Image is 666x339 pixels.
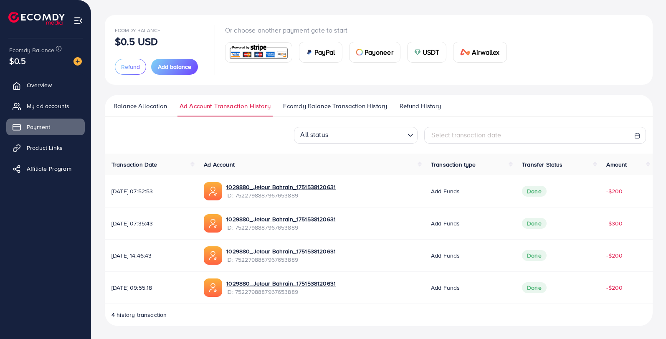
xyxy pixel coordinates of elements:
[522,282,547,293] span: Done
[606,219,623,228] span: -$300
[414,49,421,56] img: card
[431,283,460,292] span: Add funds
[226,279,336,288] a: 1029880_Jetour Bahrain_1751538120631
[27,123,50,131] span: Payment
[6,119,85,135] a: Payment
[73,57,82,66] img: image
[294,127,418,144] div: Search for option
[431,187,460,195] span: Add funds
[522,186,547,197] span: Done
[522,160,562,169] span: Transfer Status
[111,219,190,228] span: [DATE] 07:35:43
[111,311,167,319] span: 4 history transaction
[606,283,623,292] span: -$200
[204,214,222,233] img: ic-ads-acc.e4c84228.svg
[226,256,336,264] span: ID: 7522798887967653889
[27,164,71,173] span: Affiliate Program
[299,128,330,142] span: All status
[306,49,313,56] img: card
[314,47,335,57] span: PayPal
[73,16,83,25] img: menu
[225,42,292,63] a: card
[349,42,400,63] a: cardPayoneer
[6,139,85,156] a: Product Links
[27,102,69,110] span: My ad accounts
[226,183,336,191] a: 1029880_Jetour Bahrain_1751538120631
[6,98,85,114] a: My ad accounts
[423,47,440,57] span: USDT
[299,42,342,63] a: cardPayPal
[431,251,460,260] span: Add funds
[204,160,235,169] span: Ad Account
[226,247,336,256] a: 1029880_Jetour Bahrain_1751538120631
[283,101,387,111] span: Ecomdy Balance Transaction History
[27,144,63,152] span: Product Links
[522,218,547,229] span: Done
[431,160,476,169] span: Transaction type
[226,288,336,296] span: ID: 7522798887967653889
[115,59,146,75] button: Refund
[522,250,547,261] span: Done
[121,63,140,71] span: Refund
[460,49,470,56] img: card
[226,215,336,223] a: 1029880_Jetour Bahrain_1751538120631
[226,223,336,232] span: ID: 7522798887967653889
[204,246,222,265] img: ic-ads-acc.e4c84228.svg
[400,101,441,111] span: Refund History
[606,187,623,195] span: -$200
[114,101,167,111] span: Balance Allocation
[431,130,501,139] span: Select transaction date
[606,251,623,260] span: -$200
[115,27,160,34] span: Ecomdy Balance
[606,160,627,169] span: Amount
[158,63,191,71] span: Add balance
[356,49,363,56] img: card
[180,101,271,111] span: Ad Account Transaction History
[407,42,447,63] a: cardUSDT
[472,47,499,57] span: Airwallex
[111,187,190,195] span: [DATE] 07:52:53
[111,251,190,260] span: [DATE] 14:46:43
[6,77,85,94] a: Overview
[331,128,404,142] input: Search for option
[9,46,54,54] span: Ecomdy Balance
[111,160,157,169] span: Transaction Date
[115,36,158,46] p: $0.5 USD
[228,43,289,61] img: card
[8,12,65,25] img: logo
[453,42,506,63] a: cardAirwallex
[365,47,393,57] span: Payoneer
[27,81,52,89] span: Overview
[6,160,85,177] a: Affiliate Program
[9,55,26,67] span: $0.5
[204,182,222,200] img: ic-ads-acc.e4c84228.svg
[631,301,660,333] iframe: Chat
[151,59,198,75] button: Add balance
[204,278,222,297] img: ic-ads-acc.e4c84228.svg
[225,25,514,35] p: Or choose another payment gate to start
[431,219,460,228] span: Add funds
[226,191,336,200] span: ID: 7522798887967653889
[111,283,190,292] span: [DATE] 09:55:18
